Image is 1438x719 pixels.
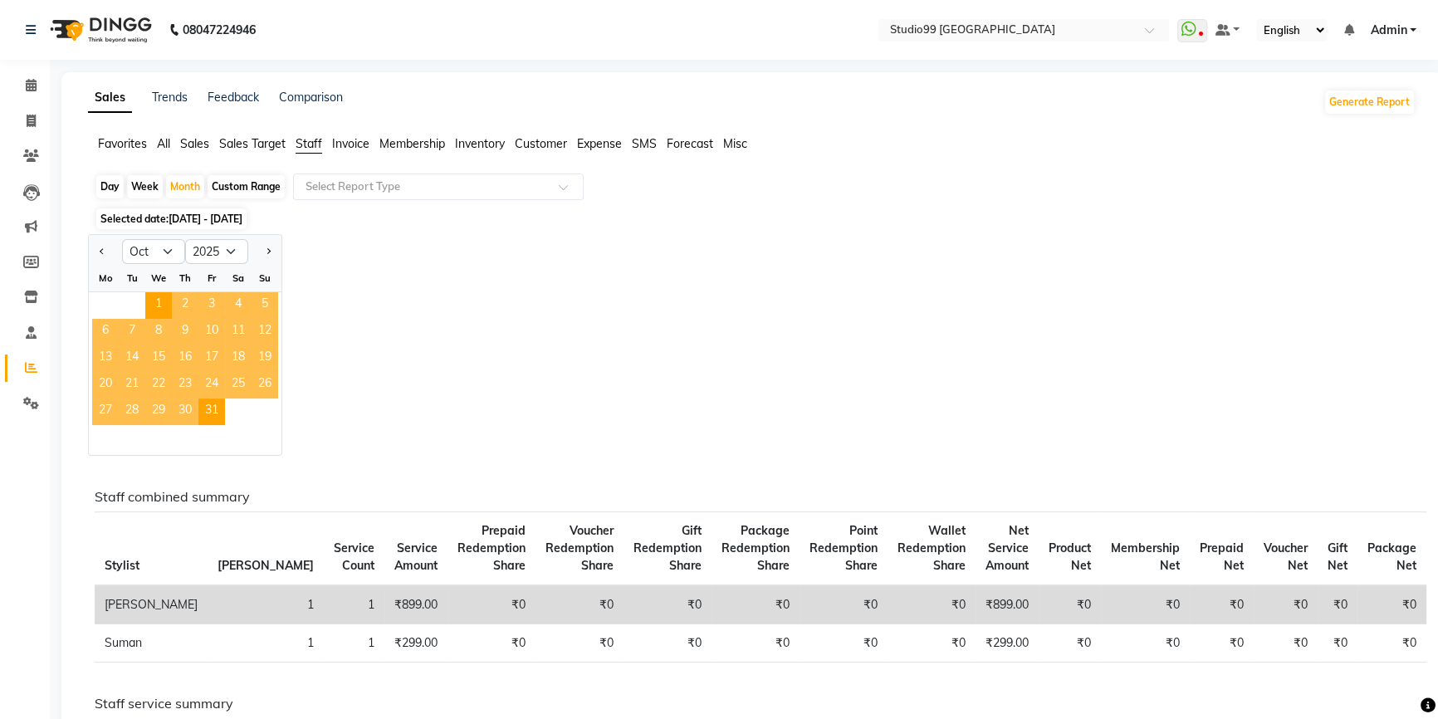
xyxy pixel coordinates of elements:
span: Point Redemption Share [809,523,878,573]
div: Thursday, October 9, 2025 [172,319,198,345]
span: [PERSON_NAME] [218,558,314,573]
div: Wednesday, October 22, 2025 [145,372,172,399]
td: ₹0 [624,624,712,663]
td: 1 [208,585,324,624]
div: Wednesday, October 8, 2025 [145,319,172,345]
a: Comparison [279,90,343,105]
div: Monday, October 13, 2025 [92,345,119,372]
td: ₹0 [624,585,712,624]
div: Day [96,175,124,198]
span: Stylist [105,558,139,573]
td: 1 [324,585,384,624]
div: Th [172,265,198,291]
a: Trends [152,90,188,105]
span: 5 [252,292,278,319]
span: Misc [723,136,747,151]
div: Monday, October 27, 2025 [92,399,119,425]
span: 25 [225,372,252,399]
span: Service Count [334,540,374,573]
td: ₹0 [712,624,800,663]
div: Week [127,175,163,198]
div: Wednesday, October 29, 2025 [145,399,172,425]
span: 23 [172,372,198,399]
a: Feedback [208,90,259,105]
span: 8 [145,319,172,345]
td: ₹299.00 [384,624,448,663]
span: Gift Net [1328,540,1348,573]
span: Invoice [332,136,369,151]
div: Sunday, October 5, 2025 [252,292,278,319]
span: Selected date: [96,208,247,229]
span: 30 [172,399,198,425]
td: ₹0 [1101,585,1190,624]
td: [PERSON_NAME] [95,585,208,624]
span: Prepaid Net [1200,540,1244,573]
span: Gift Redemption Share [633,523,702,573]
span: [DATE] - [DATE] [169,213,242,225]
div: Su [252,265,278,291]
select: Select month [122,239,185,264]
span: Customer [515,136,567,151]
div: Tu [119,265,145,291]
td: ₹899.00 [976,585,1039,624]
td: ₹0 [800,624,888,663]
td: ₹0 [712,585,800,624]
td: ₹0 [1039,585,1101,624]
span: 28 [119,399,145,425]
span: 14 [119,345,145,372]
div: Thursday, October 23, 2025 [172,372,198,399]
div: Friday, October 31, 2025 [198,399,225,425]
td: ₹0 [1318,585,1357,624]
td: ₹0 [1357,585,1426,624]
div: Thursday, October 30, 2025 [172,399,198,425]
span: 10 [198,319,225,345]
div: Thursday, October 16, 2025 [172,345,198,372]
span: Sales Target [219,136,286,151]
select: Select year [185,239,248,264]
div: Month [166,175,204,198]
div: Monday, October 20, 2025 [92,372,119,399]
div: We [145,265,172,291]
div: Fr [198,265,225,291]
td: ₹0 [800,585,888,624]
span: Expense [577,136,622,151]
td: ₹0 [1318,624,1357,663]
td: ₹0 [1101,624,1190,663]
div: Sa [225,265,252,291]
button: Generate Report [1325,90,1414,114]
td: ₹0 [1190,585,1254,624]
span: Staff [296,136,322,151]
td: ₹0 [888,585,976,624]
td: ₹0 [1039,624,1101,663]
span: 16 [172,345,198,372]
span: 26 [252,372,278,399]
span: 24 [198,372,225,399]
span: Net Service Amount [986,523,1029,573]
span: Service Amount [394,540,438,573]
div: Thursday, October 2, 2025 [172,292,198,319]
div: Saturday, October 11, 2025 [225,319,252,345]
td: ₹0 [448,585,536,624]
div: Mo [92,265,119,291]
div: Saturday, October 25, 2025 [225,372,252,399]
div: Custom Range [208,175,285,198]
span: Package Net [1367,540,1416,573]
span: 2 [172,292,198,319]
td: ₹0 [536,585,624,624]
button: Next month [262,238,275,265]
span: 21 [119,372,145,399]
span: 31 [198,399,225,425]
td: ₹899.00 [384,585,448,624]
span: 12 [252,319,278,345]
div: Friday, October 10, 2025 [198,319,225,345]
span: Prepaid Redemption Share [457,523,526,573]
h6: Staff service summary [95,696,1402,712]
td: ₹0 [888,624,976,663]
h6: Staff combined summary [95,489,1402,505]
a: Sales [88,83,132,113]
td: ₹0 [1254,624,1318,663]
div: Friday, October 17, 2025 [198,345,225,372]
span: 15 [145,345,172,372]
div: Wednesday, October 15, 2025 [145,345,172,372]
span: 4 [225,292,252,319]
